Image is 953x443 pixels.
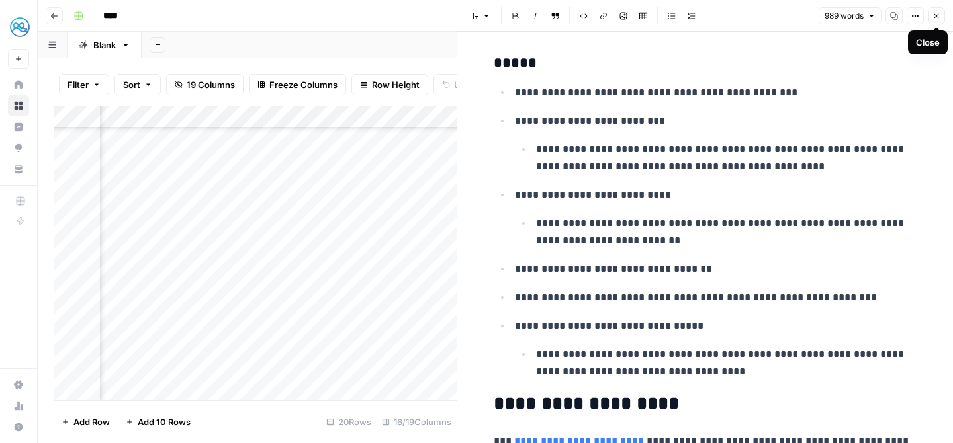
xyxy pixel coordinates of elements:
button: Undo [433,74,485,95]
div: 20 Rows [321,411,377,432]
a: Browse [8,95,29,116]
a: Insights [8,116,29,138]
button: 19 Columns [166,74,244,95]
button: 989 words [819,7,882,24]
img: MyHealthTeam Logo [8,15,32,39]
div: 16/19 Columns [377,411,457,432]
button: Add Row [54,411,118,432]
a: Home [8,74,29,95]
a: Your Data [8,159,29,180]
button: Workspace: MyHealthTeam [8,11,29,44]
a: Opportunities [8,138,29,159]
a: Blank [68,32,142,58]
span: Freeze Columns [269,78,338,91]
button: Filter [59,74,109,95]
button: Add 10 Rows [118,411,199,432]
div: Blank [93,38,116,52]
button: Freeze Columns [249,74,346,95]
span: 19 Columns [187,78,235,91]
button: Row Height [351,74,428,95]
span: Add 10 Rows [138,415,191,428]
button: Help + Support [8,417,29,438]
span: Add Row [73,415,110,428]
span: Sort [123,78,140,91]
a: Usage [8,395,29,417]
span: Row Height [372,78,420,91]
span: Filter [68,78,89,91]
button: Sort [114,74,161,95]
span: 989 words [825,10,864,22]
a: Settings [8,374,29,395]
div: Close [916,36,940,49]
